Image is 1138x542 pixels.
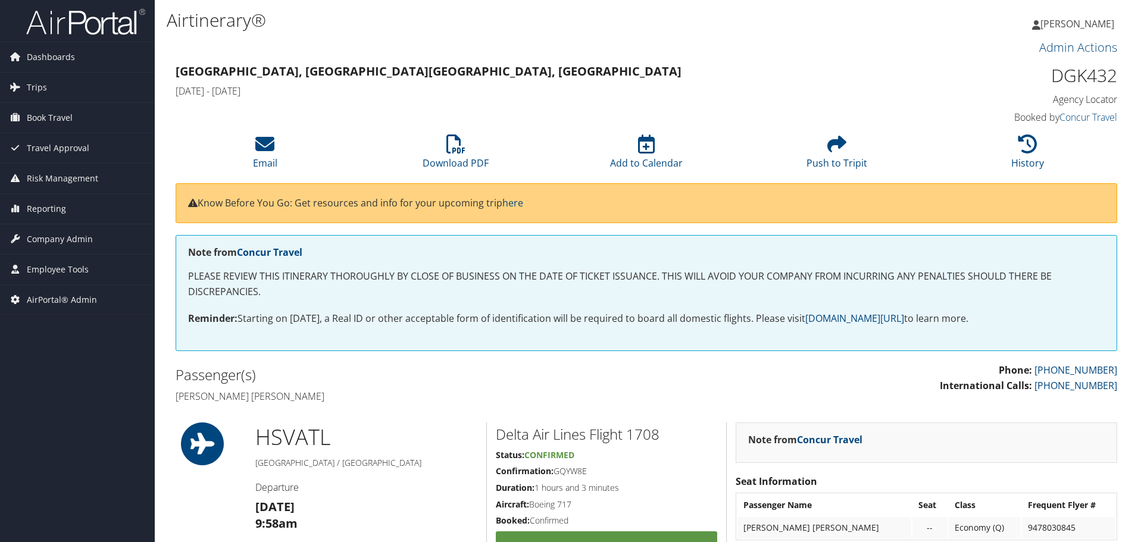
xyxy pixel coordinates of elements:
th: Seat [912,494,948,516]
h5: 1 hours and 3 minutes [496,482,717,494]
strong: Note from [188,246,302,259]
div: -- [918,522,942,533]
span: Employee Tools [27,255,89,284]
strong: Phone: [999,364,1032,377]
td: Economy (Q) [949,517,1021,538]
a: Concur Travel [1059,111,1117,124]
h4: Departure [255,481,477,494]
span: [PERSON_NAME] [1040,17,1114,30]
span: Confirmed [524,449,574,460]
h1: Airtinerary® [167,8,806,33]
span: Book Travel [27,103,73,133]
a: Push to Tripit [806,141,867,170]
h5: Boeing 717 [496,499,717,510]
span: Risk Management [27,164,98,193]
strong: Aircraft: [496,499,529,510]
td: 9478030845 [1022,517,1115,538]
strong: International Calls: [940,379,1032,392]
h5: GQYW8E [496,465,717,477]
a: Admin Actions [1039,39,1117,55]
a: Concur Travel [797,433,862,446]
a: Download PDF [423,141,489,170]
th: Passenger Name [737,494,911,516]
h2: Delta Air Lines Flight 1708 [496,424,717,444]
span: Dashboards [27,42,75,72]
span: Reporting [27,194,66,224]
a: [PHONE_NUMBER] [1034,379,1117,392]
a: [PHONE_NUMBER] [1034,364,1117,377]
h5: Confirmed [496,515,717,527]
strong: Seat Information [736,475,817,488]
img: airportal-logo.png [26,8,145,36]
p: Know Before You Go: Get resources and info for your upcoming trip [188,196,1105,211]
strong: Duration: [496,482,534,493]
strong: Booked: [496,515,530,526]
h4: [DATE] - [DATE] [176,84,877,98]
a: Add to Calendar [610,141,683,170]
a: History [1011,141,1044,170]
p: Starting on [DATE], a Real ID or other acceptable form of identification will be required to boar... [188,311,1105,327]
h4: Agency Locator [895,93,1117,106]
strong: Note from [748,433,862,446]
p: PLEASE REVIEW THIS ITINERARY THOROUGHLY BY CLOSE OF BUSINESS ON THE DATE OF TICKET ISSUANCE. THIS... [188,269,1105,299]
span: Trips [27,73,47,102]
strong: [GEOGRAPHIC_DATA], [GEOGRAPHIC_DATA] [GEOGRAPHIC_DATA], [GEOGRAPHIC_DATA] [176,63,681,79]
strong: 9:58am [255,515,298,531]
a: Concur Travel [237,246,302,259]
h2: Passenger(s) [176,365,637,385]
h1: HSV ATL [255,422,477,452]
strong: Status: [496,449,524,460]
h1: DGK432 [895,63,1117,88]
a: [PERSON_NAME] [1032,6,1126,42]
th: Frequent Flyer # [1022,494,1115,516]
td: [PERSON_NAME] [PERSON_NAME] [737,517,911,538]
strong: Reminder: [188,312,237,325]
span: Travel Approval [27,133,89,163]
th: Class [949,494,1021,516]
span: AirPortal® Admin [27,285,97,315]
a: [DOMAIN_NAME][URL] [805,312,904,325]
strong: Confirmation: [496,465,554,477]
a: Email [253,141,277,170]
strong: [DATE] [255,499,295,515]
h5: [GEOGRAPHIC_DATA] / [GEOGRAPHIC_DATA] [255,457,477,469]
h4: Booked by [895,111,1117,124]
span: Company Admin [27,224,93,254]
a: here [502,196,523,209]
h4: [PERSON_NAME] [PERSON_NAME] [176,390,637,403]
